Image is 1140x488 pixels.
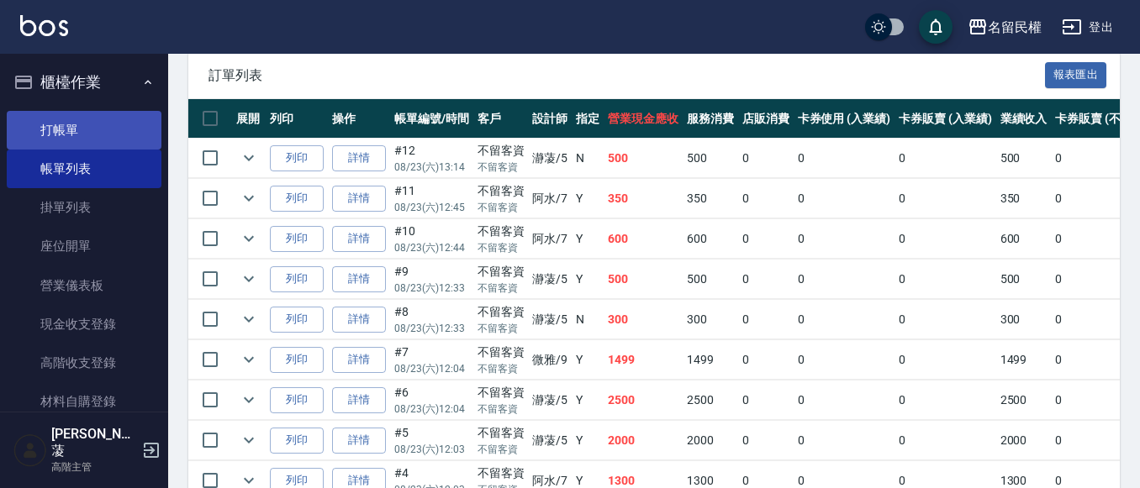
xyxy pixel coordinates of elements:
[478,240,525,255] p: 不留客資
[996,179,1052,218] td: 350
[895,421,996,460] td: 0
[394,321,469,336] p: 08/23 (六) 12:33
[988,17,1042,38] div: 名留民權
[266,99,328,139] th: 列印
[332,428,386,454] a: 詳情
[794,300,895,339] td: 0
[683,260,738,299] td: 500
[528,99,572,139] th: 設計師
[996,300,1052,339] td: 300
[895,380,996,420] td: 0
[478,142,525,160] div: 不留客資
[390,139,473,178] td: #12
[683,340,738,380] td: 1499
[390,421,473,460] td: #5
[604,99,683,139] th: 營業現金應收
[683,421,738,460] td: 2000
[7,227,161,265] a: 座位開單
[394,160,469,175] p: 08/23 (六) 13:14
[394,281,469,296] p: 08/23 (六) 12:33
[996,421,1052,460] td: 2000
[961,10,1048,45] button: 名留民權
[478,182,525,200] div: 不留客資
[572,300,604,339] td: N
[683,380,738,420] td: 2500
[738,99,794,139] th: 店販消費
[794,380,895,420] td: 0
[738,260,794,299] td: 0
[996,380,1052,420] td: 2500
[528,260,572,299] td: 瀞蓤 /5
[332,266,386,292] a: 詳情
[390,219,473,259] td: #10
[738,179,794,218] td: 0
[572,260,604,299] td: Y
[738,300,794,339] td: 0
[528,380,572,420] td: 瀞蓤 /5
[332,307,386,333] a: 詳情
[236,387,261,412] button: expand row
[394,240,469,255] p: 08/23 (六) 12:44
[7,305,161,344] a: 現金收支登錄
[919,10,953,44] button: save
[604,179,683,218] td: 350
[478,281,525,296] p: 不留客資
[996,139,1052,178] td: 500
[895,179,996,218] td: 0
[7,60,161,104] button: 櫃檯作業
[7,344,161,382] a: 高階收支登錄
[390,99,473,139] th: 帳單編號/時間
[478,263,525,281] div: 不留客資
[572,139,604,178] td: N
[572,179,604,218] td: Y
[572,340,604,380] td: Y
[478,303,525,321] div: 不留客資
[528,179,572,218] td: 阿水 /7
[478,401,525,417] p: 不留客資
[478,442,525,457] p: 不留客資
[394,200,469,215] p: 08/23 (六) 12:45
[604,139,683,178] td: 500
[604,219,683,259] td: 600
[895,139,996,178] td: 0
[683,179,738,218] td: 350
[604,300,683,339] td: 300
[895,300,996,339] td: 0
[332,145,386,171] a: 詳情
[604,421,683,460] td: 2000
[208,67,1045,84] span: 訂單列表
[895,260,996,299] td: 0
[332,186,386,212] a: 詳情
[996,219,1052,259] td: 600
[794,179,895,218] td: 0
[996,340,1052,380] td: 1499
[390,179,473,218] td: #11
[332,347,386,373] a: 詳情
[478,321,525,336] p: 不留客資
[604,260,683,299] td: 500
[270,428,324,454] button: 列印
[20,15,68,36] img: Logo
[1045,62,1107,88] button: 報表匯出
[478,200,525,215] p: 不留客資
[528,300,572,339] td: 瀞蓤 /5
[1045,66,1107,82] a: 報表匯出
[51,426,137,459] h5: [PERSON_NAME]蓤
[738,340,794,380] td: 0
[683,219,738,259] td: 600
[7,382,161,421] a: 材料自購登錄
[738,219,794,259] td: 0
[390,300,473,339] td: #8
[683,300,738,339] td: 300
[7,188,161,227] a: 掛單列表
[478,361,525,376] p: 不留客資
[270,266,324,292] button: 列印
[794,219,895,259] td: 0
[683,99,738,139] th: 服務消費
[895,219,996,259] td: 0
[473,99,529,139] th: 客戶
[236,145,261,171] button: expand row
[683,139,738,178] td: 500
[394,442,469,457] p: 08/23 (六) 12:03
[895,340,996,380] td: 0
